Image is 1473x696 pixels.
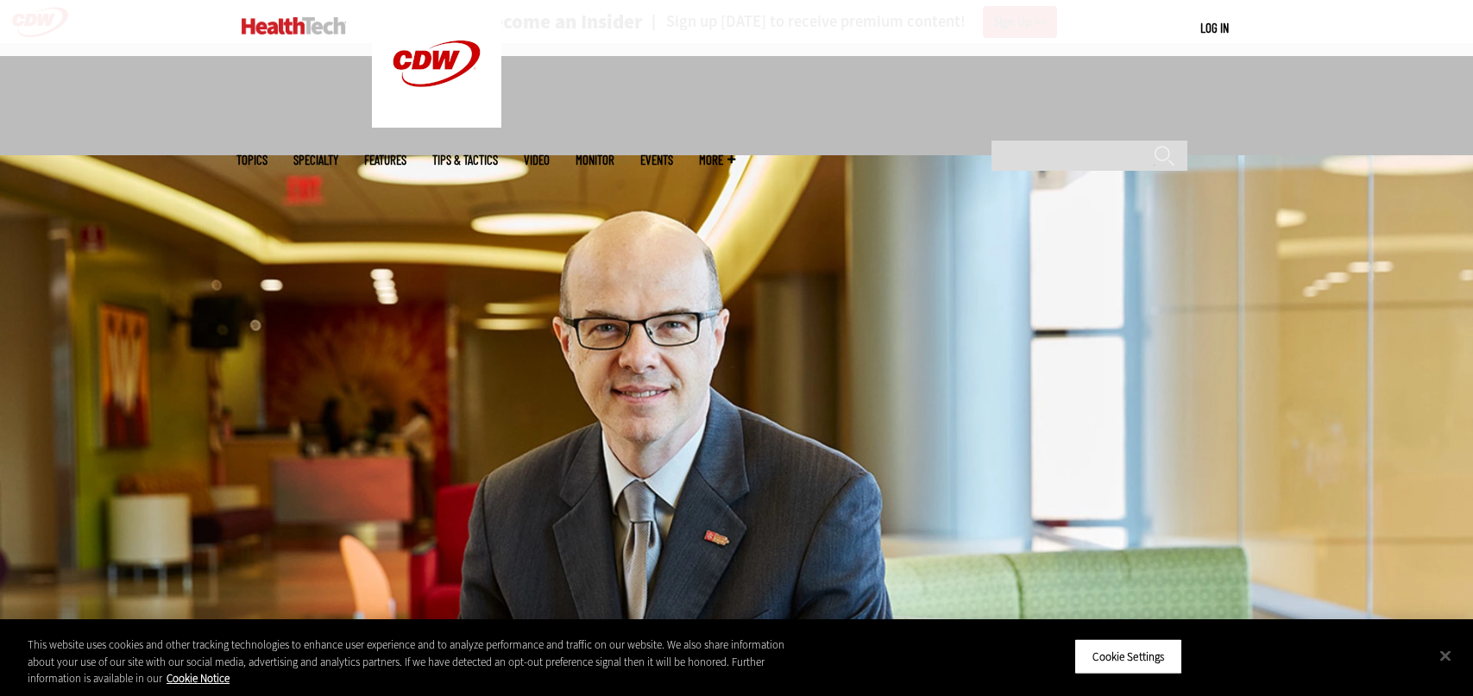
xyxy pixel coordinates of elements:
a: Features [364,154,406,166]
a: Video [524,154,550,166]
img: Home [242,17,346,34]
div: User menu [1200,19,1229,37]
a: Tips & Tactics [432,154,498,166]
a: More information about your privacy [167,671,230,686]
span: Topics [236,154,268,166]
span: Specialty [293,154,338,166]
span: More [699,154,735,166]
button: Close [1426,636,1464,674]
button: Cookie Settings [1074,638,1182,674]
a: MonITor [576,154,614,166]
a: CDW [372,114,501,132]
a: Log in [1200,20,1229,35]
div: This website uses cookies and other tracking technologies to enhance user experience and to analy... [28,636,810,687]
a: Events [640,154,673,166]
